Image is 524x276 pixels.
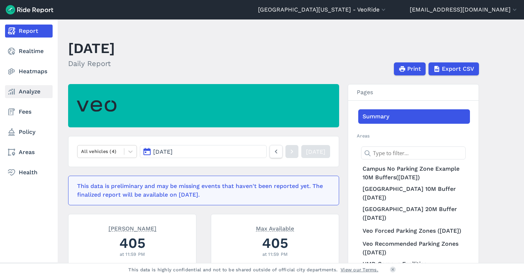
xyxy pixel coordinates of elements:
button: [GEOGRAPHIC_DATA][US_STATE] - VeoRide [258,5,387,14]
span: Print [407,65,421,73]
a: Summary [358,109,470,124]
a: Report [5,25,53,38]
a: Heatmaps [5,65,53,78]
a: Health [5,166,53,179]
a: Campus No Parking Zone Example 10M Buffers([DATE]) [358,163,470,183]
a: Policy [5,126,53,139]
span: [DATE] [153,148,173,155]
h1: [DATE] [68,38,115,58]
a: Veo Recommended Parking Zones ([DATE]) [358,238,470,258]
h3: Pages [348,84,479,101]
a: [GEOGRAPHIC_DATA] 20M Buffer ([DATE]) [358,203,470,224]
img: Ride Report [6,5,53,14]
a: Areas [5,146,53,159]
div: 405 [220,233,330,253]
h2: Areas [357,132,470,139]
div: at 11:59 PM [220,251,330,258]
a: Analyze [5,85,53,98]
span: [PERSON_NAME] [108,224,156,232]
div: 405 [77,233,187,253]
button: Print [394,62,426,75]
input: Type to filter... [361,146,466,159]
a: Realtime [5,45,53,58]
a: Veo Forced Parking Zones ([DATE]) [358,224,470,238]
button: Export CSV [428,62,479,75]
h2: Daily Report [68,58,115,69]
img: Veo [77,96,116,116]
a: [GEOGRAPHIC_DATA] 10M Buffer ([DATE]) [358,183,470,203]
button: [EMAIL_ADDRESS][DOMAIN_NAME] [410,5,518,14]
span: Export CSV [442,65,474,73]
a: [DATE] [301,145,330,158]
a: Fees [5,105,53,118]
div: at 11:59 PM [77,251,187,258]
a: View our Terms. [341,266,378,273]
span: Max Available [256,224,294,232]
div: This data is preliminary and may be missing events that haven't been reported yet. The finalized ... [77,182,326,199]
button: [DATE] [140,145,267,158]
